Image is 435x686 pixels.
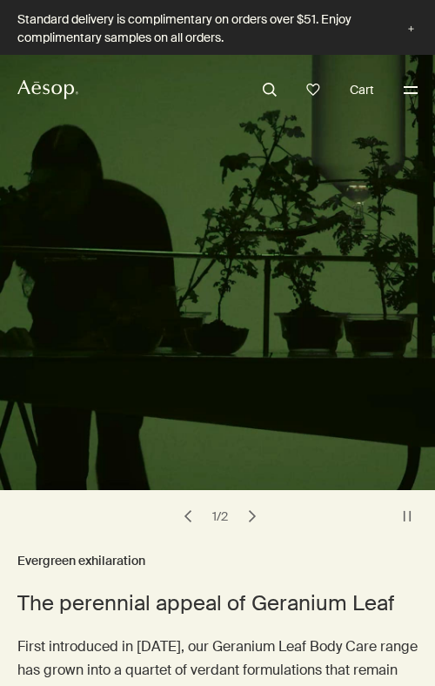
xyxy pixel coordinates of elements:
[207,508,233,524] div: 1 / 2
[17,589,418,617] h2: The perennial appeal of Geranium Leaf
[240,504,264,528] button: next slide
[17,10,387,47] p: Standard delivery is complimentary on orders over $51. Enjoy complimentary samples on all orders.
[176,504,200,528] button: previous slide
[17,551,418,572] h3: Evergreen exhilaration
[395,504,419,528] button: pause
[258,78,281,101] button: Open search
[302,78,325,101] a: Open cabinet
[17,80,78,99] svg: Aesop
[17,10,418,48] button: Standard delivery is complimentary on orders over $51. Enjoy complimentary samples on all orders.
[345,79,378,100] button: Cart
[399,78,422,101] button: Menu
